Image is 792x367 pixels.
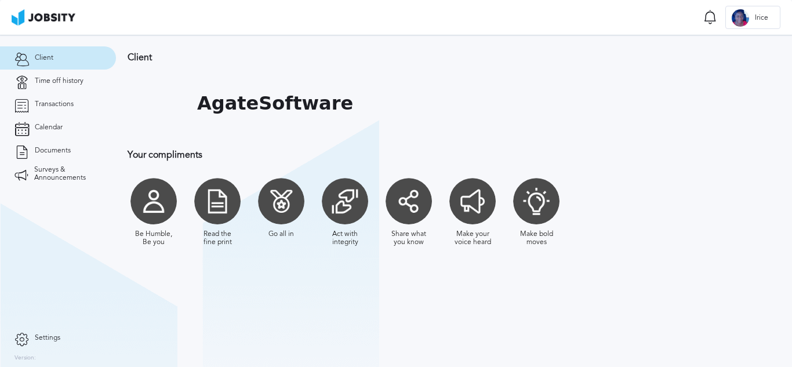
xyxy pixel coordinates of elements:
span: Documents [35,147,71,155]
h3: Client [128,52,757,63]
img: ab4bad089aa723f57921c736e9817d99.png [12,9,75,26]
div: Read the fine print [197,230,238,246]
h1: AgateSoftware [197,93,353,114]
span: Irice [749,14,774,22]
span: Surveys & Announcements [34,166,101,182]
div: Act with integrity [325,230,365,246]
span: Settings [35,334,60,342]
span: Time off history [35,77,83,85]
div: Make bold moves [516,230,557,246]
button: IIrice [725,6,780,29]
label: Version: [14,355,36,362]
div: Be Humble, Be you [133,230,174,246]
div: Go all in [268,230,294,238]
span: Client [35,54,53,62]
span: Calendar [35,123,63,132]
div: I [732,9,749,27]
span: Transactions [35,100,74,108]
div: Share what you know [388,230,429,246]
h3: Your compliments [128,150,757,160]
div: Make your voice heard [452,230,493,246]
